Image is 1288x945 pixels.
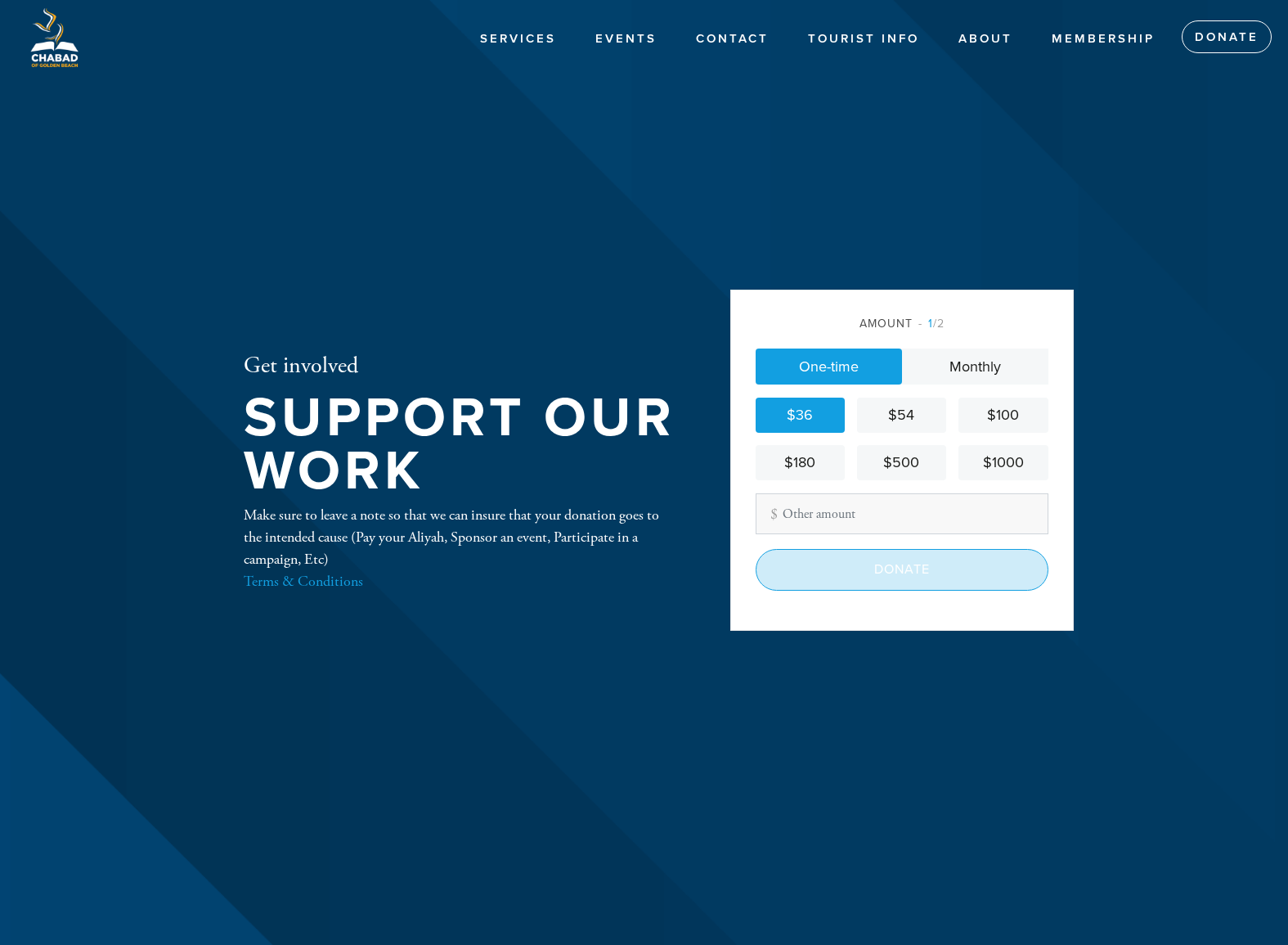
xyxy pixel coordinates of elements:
h1: Support our work [244,392,677,497]
span: 1 [928,317,933,331]
div: $500 [864,452,940,474]
a: Monthly [902,349,1048,385]
a: Terms & Conditions [244,572,363,591]
img: Logo%20GB1.png [25,8,83,67]
a: Membership [1039,24,1167,55]
div: $54 [864,404,940,426]
div: $1000 [965,452,1041,474]
a: Events [583,24,669,55]
a: Services [468,24,568,55]
input: Donate [756,549,1048,590]
a: $100 [958,398,1048,433]
div: $180 [762,452,838,474]
a: $1000 [958,445,1048,480]
a: About [946,24,1025,55]
a: One-time [756,349,902,385]
a: Tourist Info [796,24,931,55]
a: Contact [684,24,781,55]
a: Donate [1182,20,1272,53]
input: Other amount [756,493,1048,534]
a: $500 [857,445,946,480]
div: Make sure to leave a note so that we can insure that your donation goes to the intended cause (Pa... [244,504,677,592]
a: $54 [857,398,946,433]
div: $100 [965,404,1041,426]
span: /2 [918,317,945,331]
div: Amount [756,315,1048,332]
a: $180 [756,445,845,480]
div: $36 [762,404,838,426]
a: $36 [756,398,845,433]
h2: Get involved [244,353,677,380]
